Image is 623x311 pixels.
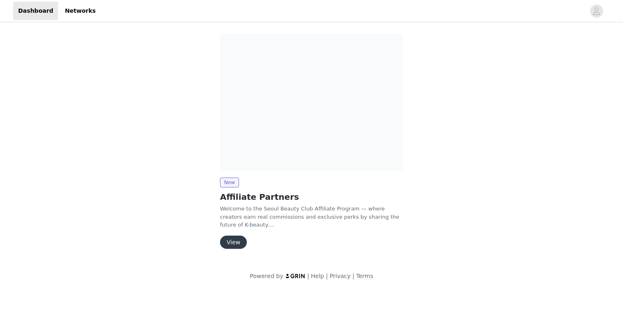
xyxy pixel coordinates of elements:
img: logo [285,273,306,278]
p: Welcome to the Seoul Beauty Club Affiliate Program — where creators earn real commissions and exc... [220,205,403,229]
button: View [220,236,247,249]
h2: Affiliate Partners [220,191,403,203]
a: Privacy [330,273,351,279]
img: Seoul Beauty Club [220,34,403,171]
a: Help [311,273,324,279]
span: | [326,273,328,279]
a: Networks [60,2,101,20]
span: Powered by [250,273,283,279]
span: | [352,273,354,279]
span: | [307,273,309,279]
a: View [220,239,247,246]
div: avatar [593,5,600,18]
span: New [220,178,239,187]
a: Dashboard [13,2,58,20]
a: Terms [356,273,373,279]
